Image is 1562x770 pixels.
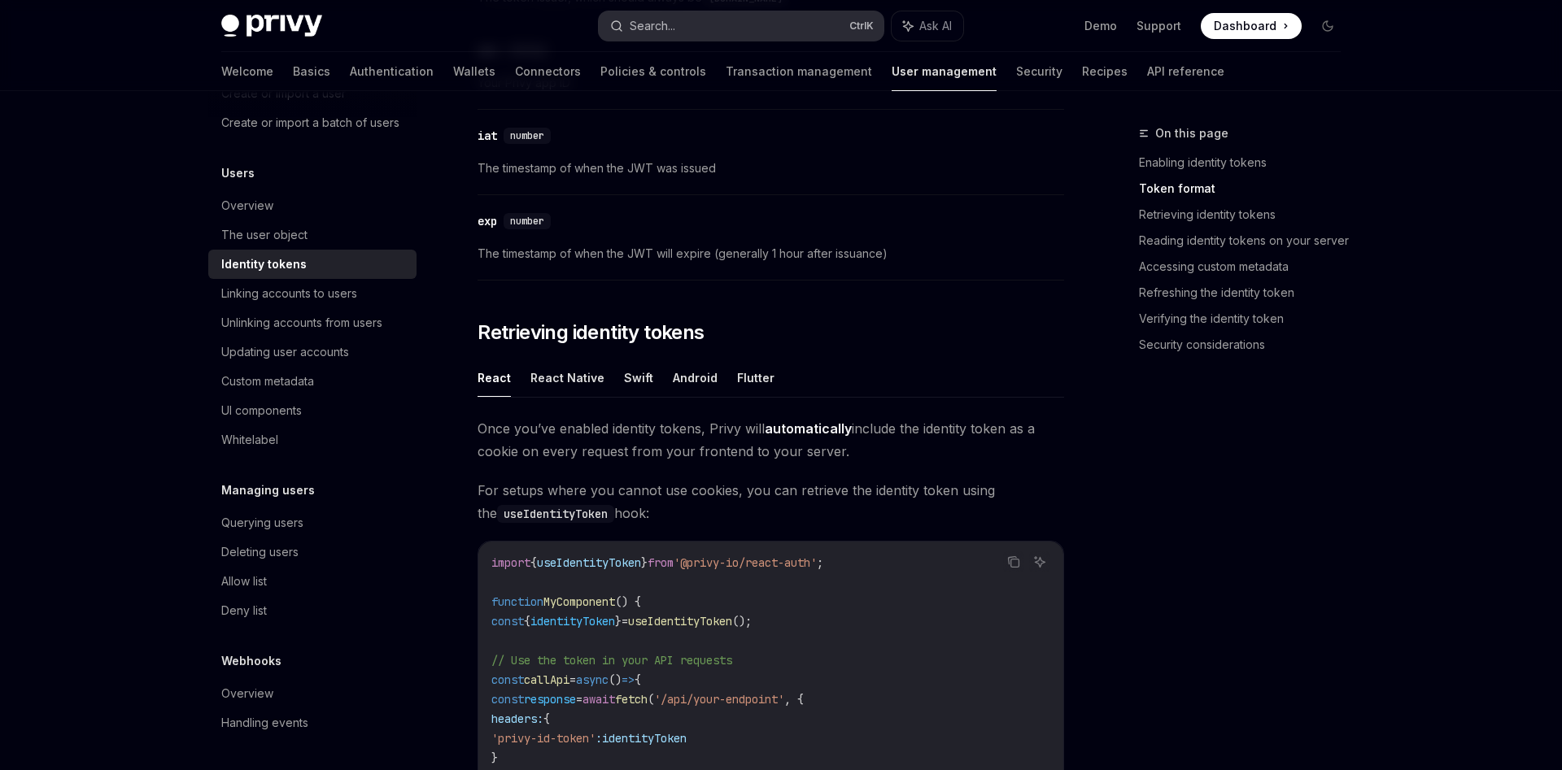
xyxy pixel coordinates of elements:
a: Identity tokens [208,250,417,279]
span: '@privy-io/react-auth' [674,555,817,570]
span: } [641,555,648,570]
div: Updating user accounts [221,342,349,362]
a: Dashboard [1201,13,1302,39]
span: callApi [524,672,569,687]
a: UI components [208,396,417,425]
span: : [596,731,602,746]
a: Basics [293,52,330,91]
div: Deleting users [221,542,299,562]
div: Deny list [221,601,267,620]
span: { [530,555,537,570]
span: Once you’ve enabled identity tokens, Privy will include the identity token as a cookie on every r... [478,417,1064,463]
div: Search... [630,16,675,36]
span: The timestamp of when the JWT will expire (generally 1 hour after issuance) [478,244,1064,263]
div: Overview [221,684,273,703]
div: Identity tokens [221,254,307,274]
button: Toggle dark mode [1315,13,1341,39]
code: useIdentityToken [497,505,614,523]
span: Ctrl K [849,20,874,33]
a: Security [1016,52,1062,91]
a: Authentication [350,52,434,91]
div: UI components [221,401,302,420]
a: Connectors [515,52,581,91]
span: const [491,672,524,687]
span: () { [615,594,641,609]
span: } [491,750,498,765]
span: ; [817,555,823,570]
span: useIdentityToken [628,614,732,629]
a: Welcome [221,52,273,91]
a: Enabling identity tokens [1139,150,1354,176]
div: Overview [221,196,273,215]
span: useIdentityToken [537,555,641,570]
span: '/api/your-endpoint' [654,692,784,707]
a: Accessing custom metadata [1139,254,1354,280]
button: React Native [530,359,604,397]
div: iat [478,128,497,144]
div: Custom metadata [221,372,314,391]
span: The timestamp of when the JWT was issued [478,159,1064,178]
span: Retrieving identity tokens [478,320,704,346]
span: MyComponent [543,594,615,609]
a: User management [892,52,997,91]
span: async [576,672,609,687]
a: Handling events [208,708,417,737]
a: Reading identity tokens on your server [1139,228,1354,254]
a: API reference [1147,52,1224,91]
span: function [491,594,543,609]
a: Retrieving identity tokens [1139,202,1354,228]
a: Deny list [208,596,417,625]
span: identityToken [530,614,615,629]
img: dark logo [221,15,322,37]
span: 'privy-id-token' [491,731,596,746]
span: { [543,711,550,726]
span: import [491,555,530,570]
span: await [582,692,615,707]
div: Allow list [221,572,267,591]
span: response [524,692,576,707]
span: const [491,692,524,707]
a: Unlinking accounts from users [208,308,417,337]
h5: Managing users [221,481,315,500]
a: Wallets [453,52,495,91]
span: = [622,614,628,629]
h5: Users [221,163,255,183]
a: Recipes [1082,52,1128,91]
span: (); [732,614,752,629]
span: number [510,215,544,228]
div: Linking accounts to users [221,284,357,303]
span: = [569,672,576,687]
a: Linking accounts to users [208,279,417,308]
button: Ask AI [1029,551,1050,572]
span: , { [784,692,804,707]
button: Copy the contents from the code block [1003,551,1024,572]
a: Overview [208,191,417,220]
span: () [609,672,622,687]
span: from [648,555,674,570]
a: Token format [1139,176,1354,202]
a: Create or import a batch of users [208,108,417,137]
a: Updating user accounts [208,337,417,367]
a: Security considerations [1139,332,1354,358]
button: React [478,359,511,397]
span: Ask AI [919,18,952,34]
span: For setups where you cannot use cookies, you can retrieve the identity token using the hook: [478,479,1064,524]
a: Deleting users [208,537,417,567]
a: Overview [208,679,417,708]
a: The user object [208,220,417,250]
span: fetch [615,692,648,707]
a: Refreshing the identity token [1139,280,1354,306]
div: Unlinking accounts from users [221,313,382,333]
a: Transaction management [726,52,872,91]
span: const [491,614,524,629]
a: Custom metadata [208,367,417,396]
span: number [510,129,544,142]
span: On this page [1155,124,1228,143]
a: Verifying the identity token [1139,306,1354,332]
a: Whitelabel [208,425,417,455]
h5: Webhooks [221,651,281,671]
span: } [615,614,622,629]
a: Allow list [208,567,417,596]
span: { [635,672,641,687]
a: Policies & controls [600,52,706,91]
